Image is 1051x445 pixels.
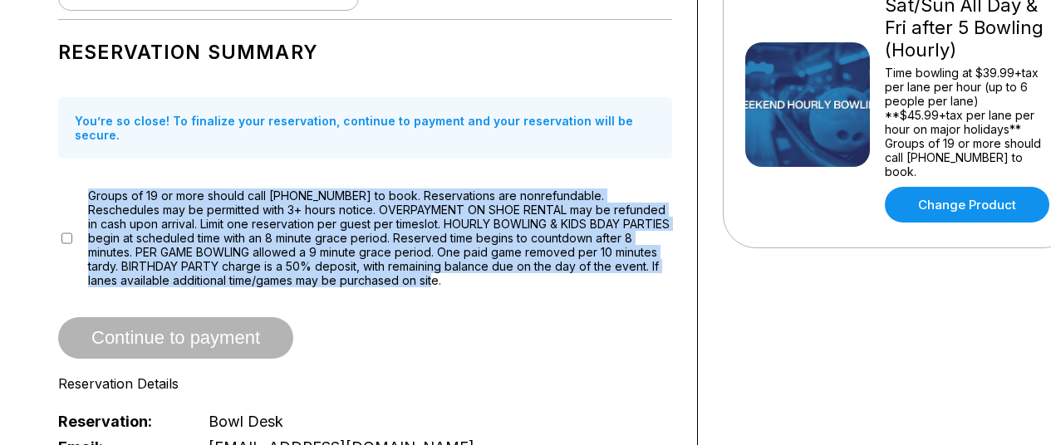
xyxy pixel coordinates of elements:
span: Reservation: [58,413,181,430]
div: You’re so close! To finalize your reservation, continue to payment and your reservation will be s... [58,97,672,159]
a: Change Product [885,187,1049,222]
img: Sat/Sun All Day & Fri after 5 Bowling (Hourly) [745,42,870,167]
span: Groups of 19 or more should call [PHONE_NUMBER] to book. Reservations are nonrefundable. Reschedu... [88,188,672,287]
h1: Reservation Summary [58,41,672,64]
div: Reservation Details [58,375,672,392]
span: Bowl Desk [209,413,283,430]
